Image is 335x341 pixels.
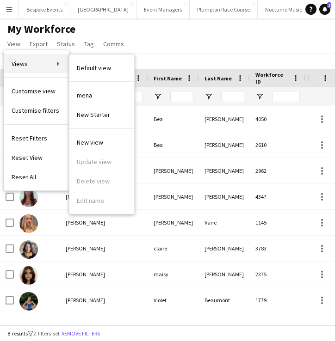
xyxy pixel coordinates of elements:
button: Open Filter Menu [154,92,162,101]
div: [PERSON_NAME] [148,210,199,235]
span: [PERSON_NAME] [66,271,105,278]
a: Comms [99,38,128,50]
span: First Name [154,75,182,82]
img: Beatrice Norris [19,189,38,207]
input: First Name Filter Input [170,91,193,102]
span: [PERSON_NAME] [66,193,105,200]
div: 4347 [250,184,305,209]
span: [PERSON_NAME] [66,219,105,226]
div: [PERSON_NAME] [199,262,250,287]
a: 2 [319,4,330,15]
button: Nocturne Music Festival [258,0,329,18]
div: maisy [148,262,199,287]
span: [PERSON_NAME] [66,245,105,252]
img: maisy beall [19,266,38,285]
a: Tag [81,38,98,50]
span: Workforce ID [255,71,289,85]
div: Violet [148,287,199,313]
a: View [4,38,24,50]
span: Tag [84,40,94,48]
button: Remove filters [60,329,102,339]
img: claire beard [19,240,38,259]
a: Status [53,38,79,50]
input: Last Name Filter Input [221,91,244,102]
div: [PERSON_NAME] [199,132,250,158]
span: Comms [103,40,124,48]
div: 2610 [250,132,305,158]
button: Event Managers [136,0,190,18]
span: 2 [327,2,331,8]
span: 2 filters set [33,330,60,337]
span: Status [57,40,75,48]
div: [PERSON_NAME] [199,184,250,209]
div: [PERSON_NAME] [199,158,250,183]
div: 4050 [250,106,305,132]
a: Export [26,38,51,50]
div: 1145 [250,210,305,235]
div: [PERSON_NAME] [199,236,250,261]
div: [PERSON_NAME] [199,106,250,132]
div: Bea [148,106,199,132]
button: Bespoke Events [19,0,70,18]
button: Plumpton Race Course [190,0,258,18]
span: My Workforce [7,22,75,36]
div: [PERSON_NAME] [148,158,199,183]
img: Beatrice Vane [19,214,38,233]
img: Violet Beaumont [19,292,38,311]
div: Beaumont [199,287,250,313]
span: Export [30,40,48,48]
div: 1779 [250,287,305,313]
div: Vane [199,210,250,235]
span: View [7,40,20,48]
div: claire [148,236,199,261]
span: [PERSON_NAME] [66,297,105,304]
div: 2962 [250,158,305,183]
div: [PERSON_NAME] [148,184,199,209]
button: Open Filter Menu [205,92,213,101]
div: Bea [148,132,199,158]
button: Open Filter Menu [255,92,264,101]
span: Last Name [205,75,232,82]
input: Workforce ID Filter Input [272,91,300,102]
div: 2375 [250,262,305,287]
button: [GEOGRAPHIC_DATA] [70,0,136,18]
div: 3783 [250,236,305,261]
